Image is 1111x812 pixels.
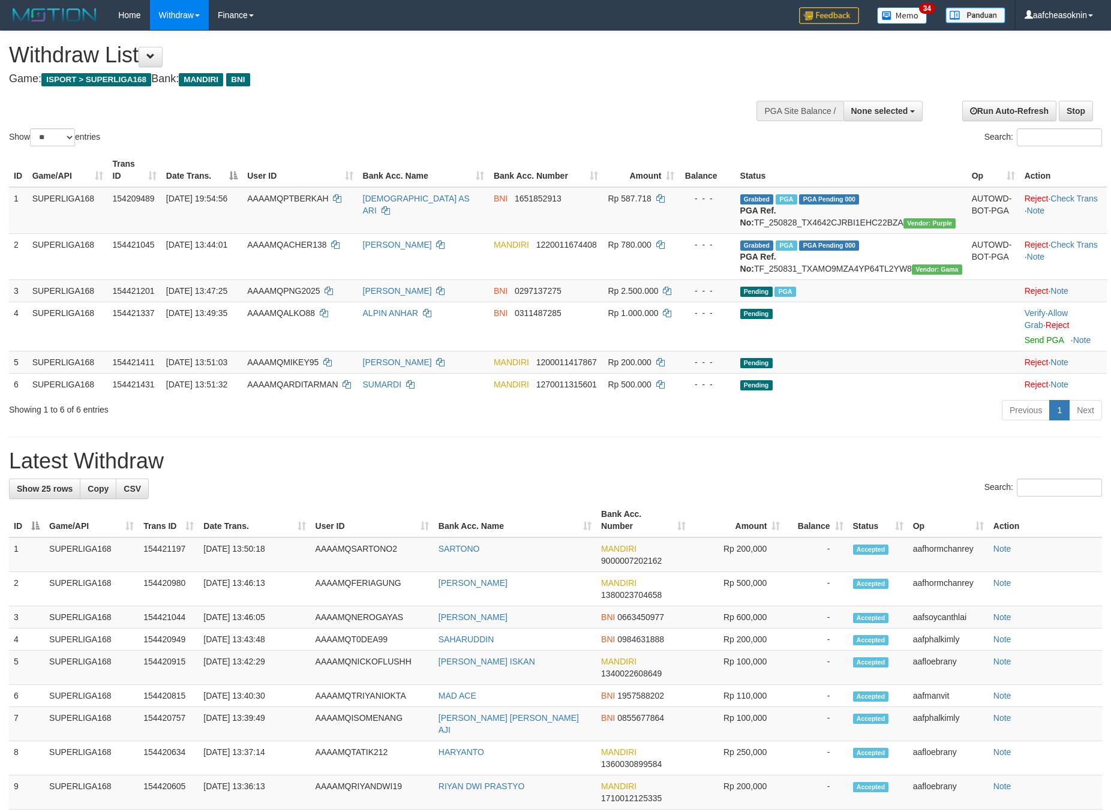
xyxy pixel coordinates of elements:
[608,357,651,367] span: Rp 200.000
[439,747,484,757] a: HARYANTO
[88,484,109,494] span: Copy
[44,741,139,775] td: SUPERLIGA168
[601,759,662,769] span: Copy 1360030899584 to clipboard
[363,380,402,389] a: SUMARDI
[166,308,227,318] span: [DATE] 13:49:35
[139,537,199,572] td: 154421197
[80,479,116,499] a: Copy
[785,537,848,572] td: -
[912,264,962,275] span: Vendor URL: https://trx31.1velocity.biz
[690,628,785,651] td: Rp 200,000
[993,544,1011,554] a: Note
[1050,194,1098,203] a: Check Trans
[853,782,889,792] span: Accepted
[9,449,1102,473] h1: Latest Withdraw
[799,7,859,24] img: Feedback.jpg
[993,691,1011,700] a: Note
[9,43,729,67] h1: Withdraw List
[908,685,989,707] td: aafmanvit
[311,606,434,628] td: AAAAMQNEROGAYAS
[735,233,967,279] td: TF_250831_TXAMO9MZA4YP64TL2YW8
[1025,357,1049,367] a: Reject
[608,194,651,203] span: Rp 587.718
[9,685,44,707] td: 6
[603,153,679,187] th: Amount: activate to sort column ascending
[439,634,494,644] a: SAHARUDDIN
[439,544,480,554] a: SARTONO
[247,308,315,318] span: AAAAMQALKO88
[439,713,579,735] a: [PERSON_NAME] [PERSON_NAME] AJI
[9,153,28,187] th: ID
[1025,240,1049,249] a: Reject
[363,286,432,296] a: [PERSON_NAME]
[908,537,989,572] td: aafhormchanrey
[601,612,615,622] span: BNI
[247,286,320,296] span: AAAAMQPNG2025
[363,240,432,249] a: [PERSON_NAME]
[199,503,310,537] th: Date Trans.: activate to sort column ascending
[199,741,310,775] td: [DATE] 13:37:14
[785,775,848,810] td: -
[139,606,199,628] td: 154421044
[536,357,597,367] span: Copy 1200011417867 to clipboard
[166,240,227,249] span: [DATE] 13:44:01
[601,544,636,554] span: MANDIRI
[735,187,967,234] td: TF_250828_TX4642CJRBI1EHC22BZA
[311,503,434,537] th: User ID: activate to sort column ascending
[9,399,454,416] div: Showing 1 to 6 of 6 entries
[853,545,889,555] span: Accepted
[690,537,785,572] td: Rp 200,000
[1020,187,1107,234] td: · ·
[139,775,199,810] td: 154420605
[690,775,785,810] td: Rp 200,000
[113,357,155,367] span: 154421411
[684,239,730,251] div: - - -
[785,606,848,628] td: -
[9,628,44,651] td: 4
[984,128,1102,146] label: Search:
[993,578,1011,588] a: Note
[199,572,310,606] td: [DATE] 13:46:13
[1025,286,1049,296] a: Reject
[774,287,795,297] span: Marked by aafsoycanthlai
[439,612,508,622] a: [PERSON_NAME]
[199,651,310,685] td: [DATE] 13:42:29
[984,479,1102,497] label: Search:
[139,685,199,707] td: 154420815
[1050,357,1068,367] a: Note
[1046,320,1070,330] a: Reject
[161,153,242,187] th: Date Trans.: activate to sort column descending
[9,351,28,373] td: 5
[199,628,310,651] td: [DATE] 13:43:48
[139,572,199,606] td: 154420980
[199,537,310,572] td: [DATE] 13:50:18
[735,153,967,187] th: Status
[1020,153,1107,187] th: Action
[113,308,155,318] span: 154421337
[601,657,636,666] span: MANDIRI
[908,707,989,741] td: aafphalkimly
[44,572,139,606] td: SUPERLIGA168
[1020,279,1107,302] td: ·
[903,218,956,228] span: Vendor URL: https://trx4.1velocity.biz
[1020,351,1107,373] td: ·
[1025,308,1068,330] span: ·
[44,628,139,651] td: SUPERLIGA168
[515,194,561,203] span: Copy 1651852913 to clipboard
[9,373,28,395] td: 6
[311,775,434,810] td: AAAAMQRIYANDWI19
[9,503,44,537] th: ID: activate to sort column descending
[1020,233,1107,279] td: · ·
[363,357,432,367] a: [PERSON_NAME]
[44,537,139,572] td: SUPERLIGA168
[9,233,28,279] td: 2
[9,6,100,24] img: MOTION_logo.png
[690,572,785,606] td: Rp 500,000
[785,628,848,651] td: -
[690,606,785,628] td: Rp 600,000
[9,187,28,234] td: 1
[41,73,151,86] span: ISPORT > SUPERLIGA168
[1025,194,1049,203] a: Reject
[684,285,730,297] div: - - -
[139,651,199,685] td: 154420915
